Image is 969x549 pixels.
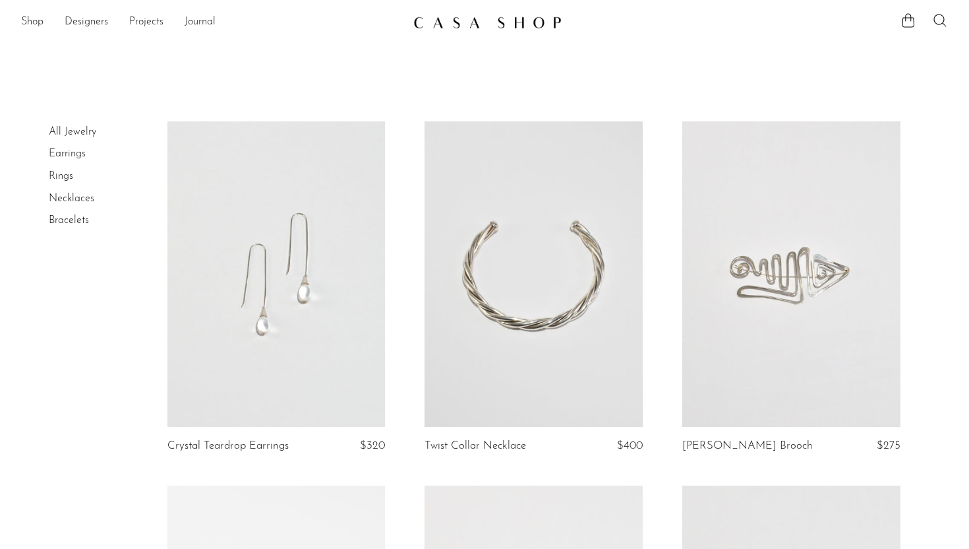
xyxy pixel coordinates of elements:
a: [PERSON_NAME] Brooch [682,440,813,452]
nav: Desktop navigation [21,11,403,34]
a: Bracelets [49,215,89,226]
span: $320 [360,440,385,451]
a: Shop [21,14,44,31]
a: All Jewelry [49,127,96,137]
a: Crystal Teardrop Earrings [167,440,289,452]
span: $400 [617,440,643,451]
a: Necklaces [49,193,94,204]
a: Journal [185,14,216,31]
ul: NEW HEADER MENU [21,11,403,34]
a: Designers [65,14,108,31]
span: $275 [877,440,900,451]
a: Projects [129,14,163,31]
a: Twist Collar Necklace [425,440,526,452]
a: Rings [49,171,73,181]
a: Earrings [49,148,86,159]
